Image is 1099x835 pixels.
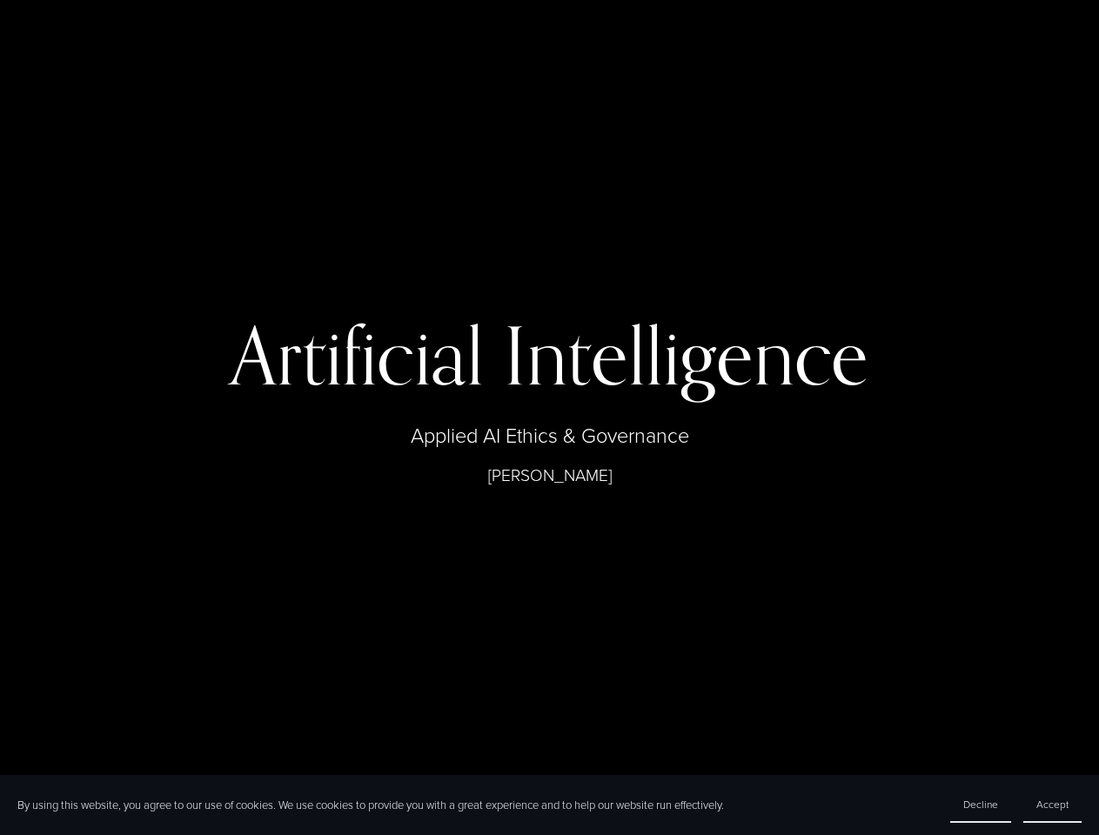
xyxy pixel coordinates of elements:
[120,464,980,487] p: [PERSON_NAME]
[950,787,1011,823] button: Decline
[1036,797,1069,812] span: Accept
[1023,787,1082,823] button: Accept
[120,421,980,450] p: Applied AI Ethics & Governance
[963,797,998,812] span: Decline
[17,797,724,812] p: By using this website, you agree to our use of cookies. We use cookies to provide you with a grea...
[120,317,980,393] h1: Artificial Intelligence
